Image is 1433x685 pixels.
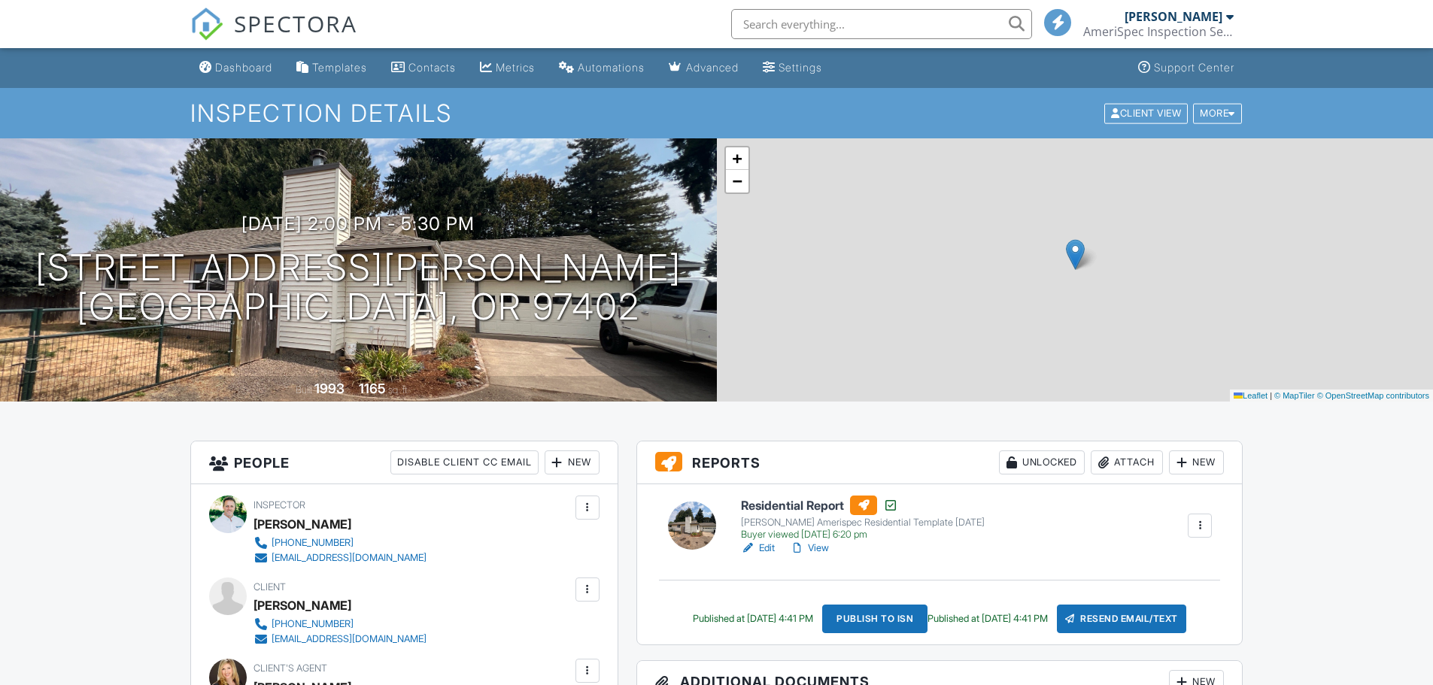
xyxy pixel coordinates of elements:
span: SPECTORA [234,8,357,39]
div: [EMAIL_ADDRESS][DOMAIN_NAME] [272,552,427,564]
div: [PERSON_NAME] [254,513,351,535]
div: [PHONE_NUMBER] [272,618,354,630]
div: Contacts [408,61,456,74]
h1: [STREET_ADDRESS][PERSON_NAME] [GEOGRAPHIC_DATA], OR 97402 [35,248,682,328]
div: Buyer viewed [DATE] 6:20 pm [741,529,985,541]
div: Publish to ISN [822,605,928,633]
div: Dashboard [215,61,272,74]
div: Unlocked [999,450,1085,474]
a: [PHONE_NUMBER] [254,617,427,632]
span: + [732,149,742,168]
div: Templates [312,61,367,74]
a: SPECTORA [190,20,357,52]
a: Zoom out [726,170,748,192]
div: [EMAIL_ADDRESS][DOMAIN_NAME] [272,633,427,645]
span: Built [296,384,312,396]
div: Support Center [1154,61,1234,74]
div: [PHONE_NUMBER] [272,537,354,549]
div: Attach [1091,450,1163,474]
a: Edit [741,541,775,556]
span: Client [254,581,286,593]
div: Automations [578,61,645,74]
a: Zoom in [726,147,748,170]
span: | [1270,391,1272,400]
a: Templates [290,54,373,82]
div: 1993 [314,380,345,396]
div: Advanced [686,61,739,74]
span: sq. ft. [388,384,409,396]
div: Published at [DATE] 4:41 PM [693,613,813,625]
a: © MapTiler [1274,391,1315,400]
h3: People [191,441,618,484]
img: Marker [1066,239,1085,270]
div: Resend Email/Text [1057,605,1186,633]
a: Contacts [385,54,462,82]
div: Disable Client CC Email [390,450,539,474]
div: [PERSON_NAME] [254,594,351,617]
div: 1165 [359,380,386,396]
a: Leaflet [1234,391,1268,400]
div: New [545,450,600,474]
div: [PERSON_NAME] [1125,9,1222,24]
span: − [732,171,742,190]
div: [PERSON_NAME] Amerispec Residential Template [DATE] [741,517,985,529]
h6: Residential Report [741,496,985,515]
div: Published at [DATE] 4:41 PM [928,613,1048,625]
a: Dashboard [193,54,278,82]
a: Residential Report [PERSON_NAME] Amerispec Residential Template [DATE] Buyer viewed [DATE] 6:20 pm [741,496,985,541]
a: Support Center [1132,54,1240,82]
img: The Best Home Inspection Software - Spectora [190,8,223,41]
h3: [DATE] 2:00 pm - 5:30 pm [241,214,475,234]
input: Search everything... [731,9,1032,39]
a: Client View [1103,107,1192,118]
div: More [1193,103,1242,123]
a: [EMAIL_ADDRESS][DOMAIN_NAME] [254,632,427,647]
div: AmeriSpec Inspection Services [1083,24,1234,39]
a: Metrics [474,54,541,82]
a: [EMAIL_ADDRESS][DOMAIN_NAME] [254,550,427,565]
h3: Reports [637,441,1243,484]
a: Advanced [663,54,745,82]
div: Settings [779,61,822,74]
div: New [1169,450,1224,474]
a: © OpenStreetMap contributors [1317,391,1429,400]
div: Metrics [496,61,535,74]
h1: Inspection Details [190,100,1243,126]
div: Client View [1104,103,1188,123]
a: Settings [757,54,828,82]
a: [PHONE_NUMBER] [254,535,427,550]
a: Automations (Basic) [553,54,651,82]
a: View [790,541,829,556]
span: Client's Agent [254,662,327,674]
span: Inspector [254,499,305,511]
